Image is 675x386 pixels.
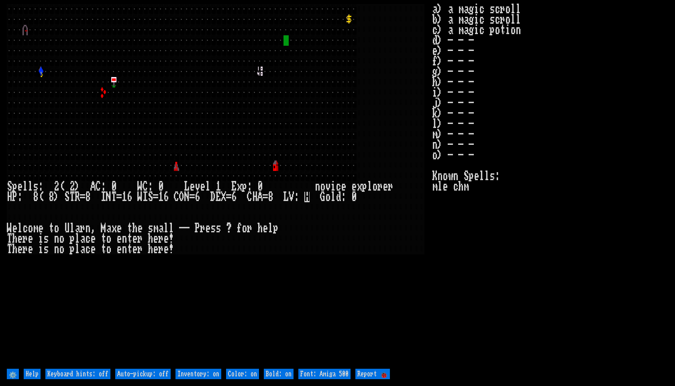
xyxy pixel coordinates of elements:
[153,234,158,244] div: e
[80,223,85,234] div: r
[163,244,169,254] div: e
[38,192,43,202] div: (
[137,223,143,234] div: e
[17,234,22,244] div: e
[106,192,111,202] div: N
[158,244,163,254] div: r
[80,244,85,254] div: a
[252,192,257,202] div: H
[351,192,357,202] div: 0
[132,234,137,244] div: e
[17,244,22,254] div: e
[28,244,33,254] div: e
[247,192,252,202] div: C
[85,192,90,202] div: 8
[122,234,127,244] div: n
[132,223,137,234] div: h
[69,192,75,202] div: T
[80,192,85,202] div: =
[257,192,263,202] div: A
[49,223,54,234] div: t
[216,181,221,192] div: 1
[174,192,179,202] div: C
[143,181,148,192] div: C
[106,223,111,234] div: a
[148,244,153,254] div: h
[137,244,143,254] div: r
[69,244,75,254] div: p
[372,181,377,192] div: o
[148,192,153,202] div: S
[59,244,64,254] div: o
[216,192,221,202] div: E
[12,223,17,234] div: e
[116,234,122,244] div: e
[383,181,388,192] div: e
[85,244,90,254] div: c
[377,181,383,192] div: r
[28,223,33,234] div: o
[355,369,390,379] input: Report 🐞
[7,234,12,244] div: T
[54,244,59,254] div: n
[190,181,195,192] div: e
[226,223,231,234] div: ?
[315,181,320,192] div: n
[158,234,163,244] div: r
[263,192,268,202] div: =
[33,192,38,202] div: 8
[75,181,80,192] div: )
[111,192,116,202] div: T
[320,192,325,202] div: G
[242,223,247,234] div: o
[54,234,59,244] div: n
[210,223,216,234] div: s
[17,192,22,202] div: :
[325,192,330,202] div: o
[33,223,38,234] div: m
[231,181,237,192] div: E
[96,181,101,192] div: C
[148,223,153,234] div: s
[195,181,200,192] div: v
[158,192,163,202] div: 1
[205,223,210,234] div: e
[163,223,169,234] div: l
[179,223,184,234] div: -
[226,369,259,379] input: Color: on
[22,223,28,234] div: c
[115,369,171,379] input: Auto-pickup: off
[336,192,341,202] div: d
[80,234,85,244] div: a
[49,192,54,202] div: 8
[85,234,90,244] div: c
[184,223,190,234] div: -
[304,192,310,202] mark: H
[116,192,122,202] div: =
[298,369,351,379] input: Font: Amiga 500
[247,181,252,192] div: :
[24,369,41,379] input: Help
[22,181,28,192] div: l
[33,181,38,192] div: s
[127,223,132,234] div: t
[45,369,110,379] input: Keyboard hints: off
[320,181,325,192] div: o
[148,234,153,244] div: h
[111,223,116,234] div: x
[351,181,357,192] div: e
[169,234,174,244] div: !
[175,369,221,379] input: Inventory: on
[116,223,122,234] div: e
[90,181,96,192] div: A
[43,244,49,254] div: s
[357,181,362,192] div: x
[43,234,49,244] div: s
[169,244,174,254] div: !
[7,223,12,234] div: W
[158,181,163,192] div: 0
[22,244,28,254] div: r
[341,181,346,192] div: e
[283,192,289,202] div: L
[137,192,143,202] div: W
